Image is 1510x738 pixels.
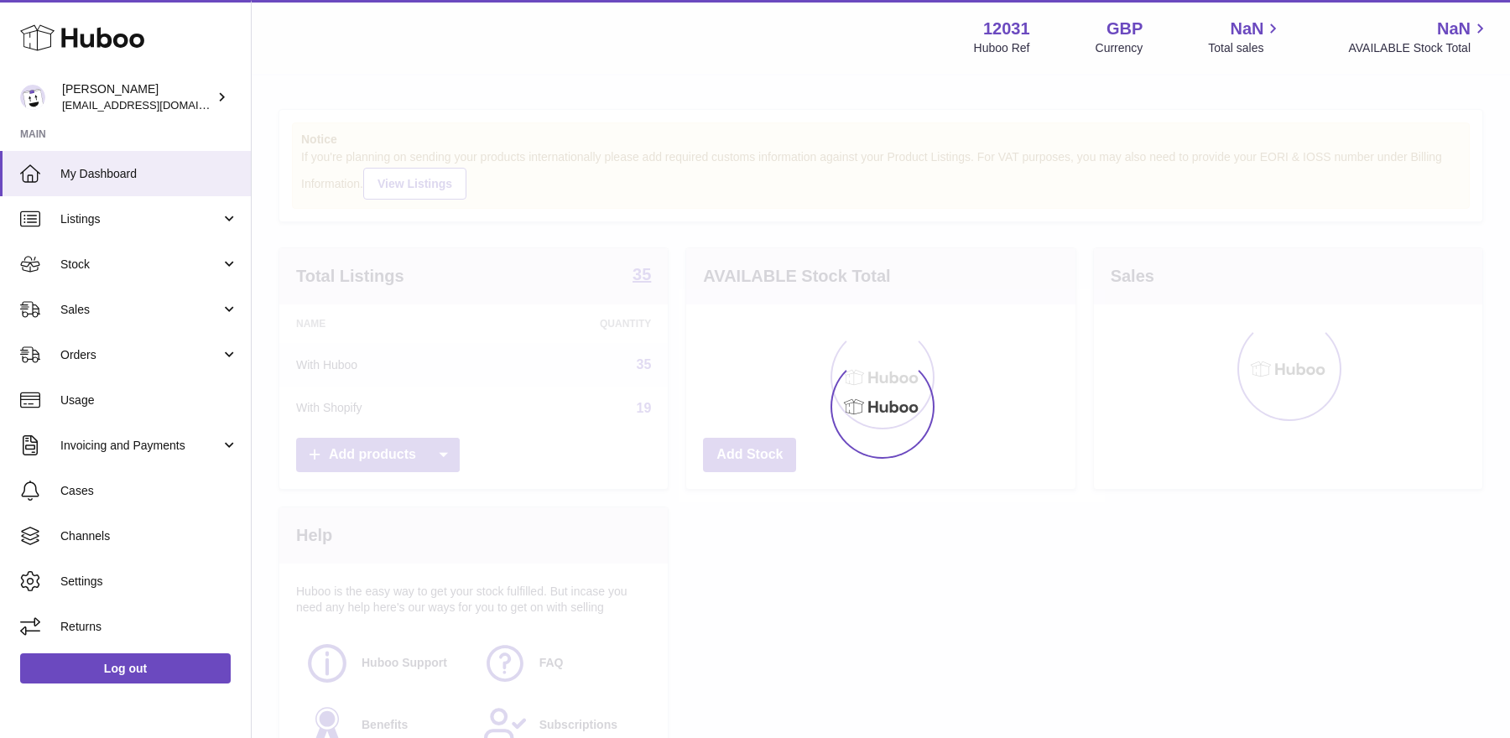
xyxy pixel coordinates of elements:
span: My Dashboard [60,166,238,182]
div: [PERSON_NAME] [62,81,213,113]
span: Stock [60,257,221,273]
a: NaN AVAILABLE Stock Total [1348,18,1490,56]
a: Log out [20,653,231,683]
span: NaN [1437,18,1471,40]
span: Channels [60,528,238,544]
img: admin@makewellforyou.com [20,85,45,110]
span: [EMAIL_ADDRESS][DOMAIN_NAME] [62,98,247,112]
span: Sales [60,302,221,318]
span: NaN [1230,18,1263,40]
span: Usage [60,392,238,408]
span: Orders [60,347,221,363]
span: Invoicing and Payments [60,438,221,454]
strong: 12031 [983,18,1030,40]
span: Cases [60,483,238,499]
strong: GBP [1106,18,1143,40]
span: AVAILABLE Stock Total [1348,40,1490,56]
span: Total sales [1208,40,1283,56]
span: Settings [60,574,238,590]
span: Returns [60,619,238,635]
div: Currency [1096,40,1143,56]
a: NaN Total sales [1208,18,1283,56]
span: Listings [60,211,221,227]
div: Huboo Ref [974,40,1030,56]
